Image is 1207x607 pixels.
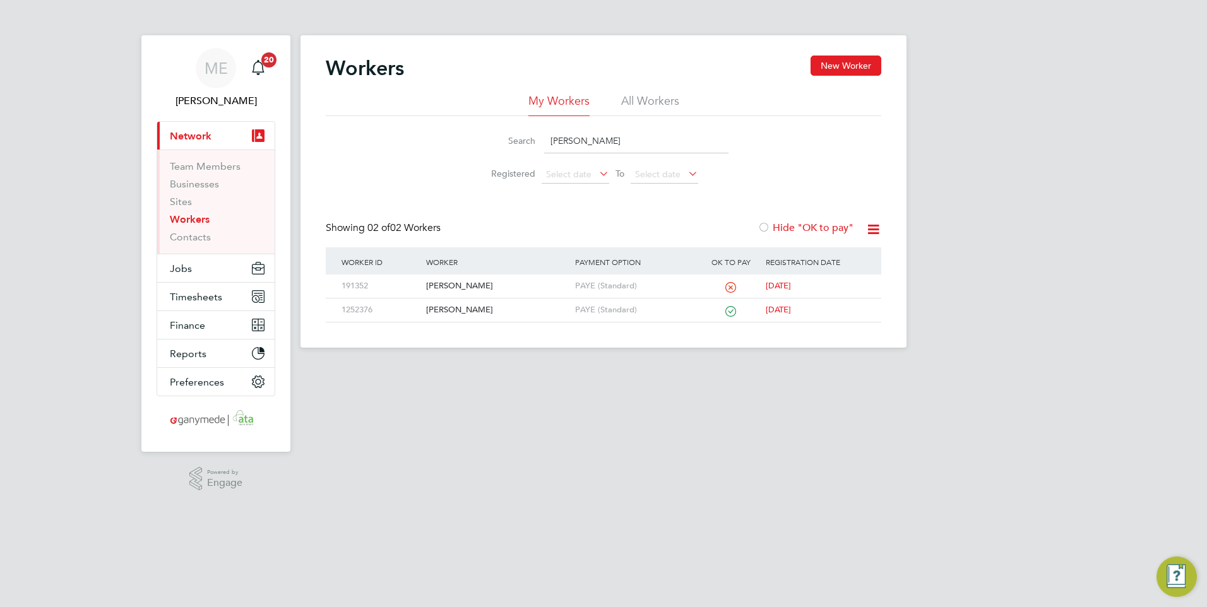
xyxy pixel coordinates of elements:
[207,478,242,488] span: Engage
[141,35,290,452] nav: Main navigation
[205,60,228,76] span: ME
[170,291,222,303] span: Timesheets
[766,304,791,315] span: [DATE]
[246,48,271,88] a: 20
[157,93,275,109] span: Mia Eckersley
[528,93,590,116] li: My Workers
[338,247,423,276] div: Worker ID
[167,409,266,429] img: ganymedesolutions-logo-retina.png
[157,150,275,254] div: Network
[338,298,423,322] div: 1252376
[1156,557,1197,597] button: Engage Resource Center
[157,311,275,339] button: Finance
[621,93,679,116] li: All Workers
[635,168,681,180] span: Select date
[544,129,728,153] input: Name, email or phone number
[546,168,592,180] span: Select date
[423,274,571,298] div: [PERSON_NAME]
[763,247,869,276] div: Registration Date
[811,56,881,76] button: New Worker
[261,52,276,68] span: 20
[367,221,390,234] span: 02 of
[479,135,535,146] label: Search
[189,467,243,491] a: Powered byEngage
[157,368,275,396] button: Preferences
[157,283,275,310] button: Timesheets
[157,48,275,109] a: ME[PERSON_NAME]
[326,221,443,235] div: Showing
[157,122,275,150] button: Network
[170,319,205,331] span: Finance
[157,339,275,367] button: Reports
[338,298,869,309] a: 1252376[PERSON_NAME]PAYE (Standard)[DATE]
[157,254,275,282] button: Jobs
[699,247,763,276] div: OK to pay
[170,262,192,274] span: Jobs
[423,247,571,276] div: Worker
[170,196,192,208] a: Sites
[170,213,210,225] a: Workers
[170,376,224,388] span: Preferences
[338,274,869,285] a: 191352[PERSON_NAME]PAYE (Standard)[DATE]
[367,221,441,234] span: 02 Workers
[170,348,206,360] span: Reports
[572,274,699,298] div: PAYE (Standard)
[766,280,791,291] span: [DATE]
[572,298,699,322] div: PAYE (Standard)
[479,168,535,179] label: Registered
[758,221,853,234] label: Hide "OK to pay"
[612,165,628,182] span: To
[572,247,699,276] div: Payment Option
[170,160,241,172] a: Team Members
[170,178,219,190] a: Businesses
[338,274,423,298] div: 191352
[326,56,404,81] h2: Workers
[207,467,242,478] span: Powered by
[170,130,211,142] span: Network
[423,298,571,322] div: [PERSON_NAME]
[157,409,275,429] a: Go to home page
[170,231,211,243] a: Contacts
